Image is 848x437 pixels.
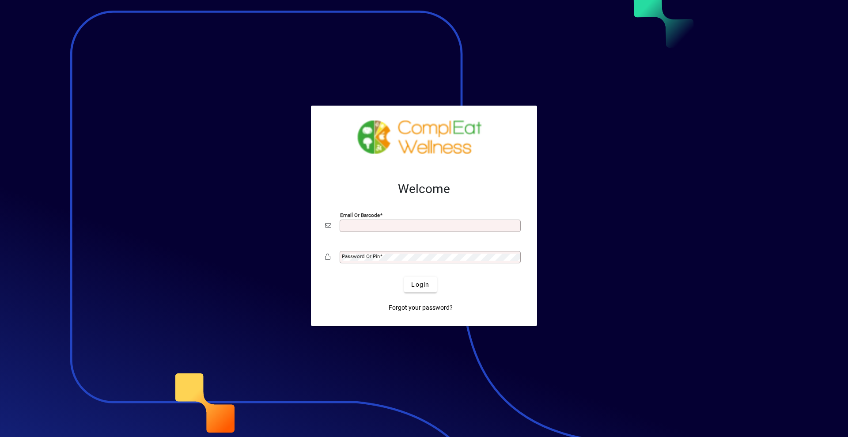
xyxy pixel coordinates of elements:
[411,280,429,289] span: Login
[342,253,380,259] mat-label: Password or Pin
[385,300,456,315] a: Forgot your password?
[340,212,380,218] mat-label: Email or Barcode
[404,277,436,293] button: Login
[389,303,453,312] span: Forgot your password?
[325,182,523,197] h2: Welcome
